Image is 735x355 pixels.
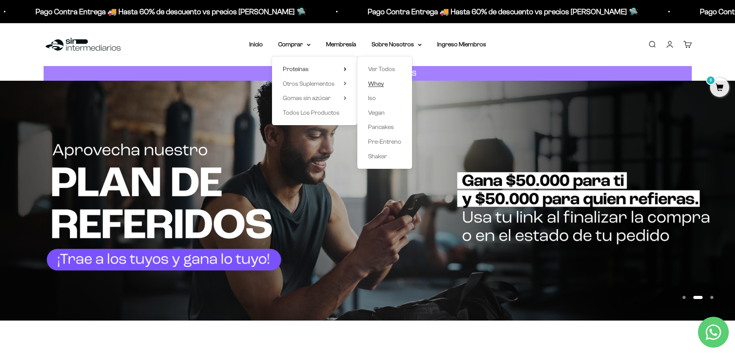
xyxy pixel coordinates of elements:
[372,39,422,49] summary: Sobre Nosotros
[368,80,384,87] span: Whey
[283,64,346,74] summary: Proteínas
[368,108,401,118] a: Vegan
[368,138,401,145] span: Pre-Entreno
[249,41,263,48] a: Inicio
[34,5,304,18] p: Pago Contra Entrega 🚚 Hasta 60% de descuento vs precios [PERSON_NAME] 🛸
[366,5,637,18] p: Pago Contra Entrega 🚚 Hasta 60% de descuento vs precios [PERSON_NAME] 🛸
[326,41,356,48] a: Membresía
[706,76,715,85] mark: 0
[283,108,346,118] a: Todos Los Productos
[368,137,401,147] a: Pre-Entreno
[710,84,729,92] a: 0
[368,93,401,103] a: Iso
[368,64,401,74] a: Ver Todos
[368,151,401,161] a: Shaker
[368,153,387,160] span: Shaker
[368,66,395,72] span: Ver Todos
[283,79,346,89] summary: Otros Suplementos
[437,41,486,48] a: Ingreso Miembros
[368,109,385,116] span: Vegan
[283,109,340,116] span: Todos Los Productos
[368,124,394,130] span: Pancakes
[368,95,376,101] span: Iso
[283,80,335,87] span: Otros Suplementos
[368,122,401,132] a: Pancakes
[278,39,311,49] summary: Comprar
[283,93,346,103] summary: Gomas sin azúcar
[368,79,401,89] a: Whey
[283,66,309,72] span: Proteínas
[283,95,331,101] span: Gomas sin azúcar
